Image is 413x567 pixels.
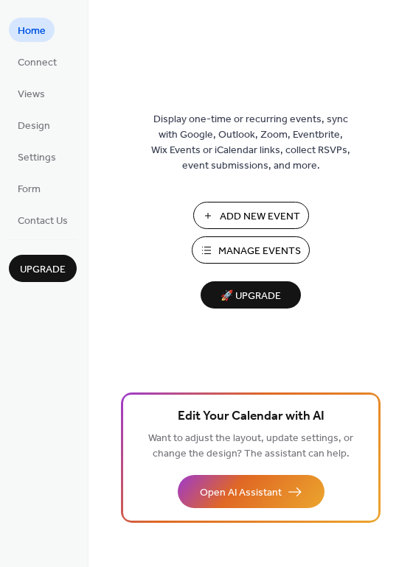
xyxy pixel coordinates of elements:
[18,24,46,39] span: Home
[151,112,350,174] span: Display one-time or recurring events, sync with Google, Outlook, Zoom, Eventbrite, Wix Events or ...
[178,475,324,508] button: Open AI Assistant
[20,262,66,278] span: Upgrade
[18,87,45,102] span: Views
[9,81,54,105] a: Views
[201,281,301,309] button: 🚀 Upgrade
[218,244,301,259] span: Manage Events
[18,214,68,229] span: Contact Us
[193,202,309,229] button: Add New Event
[9,113,59,137] a: Design
[9,176,49,200] a: Form
[18,55,57,71] span: Connect
[9,208,77,232] a: Contact Us
[220,209,300,225] span: Add New Event
[9,18,55,42] a: Home
[18,182,41,197] span: Form
[148,429,353,464] span: Want to adjust the layout, update settings, or change the design? The assistant can help.
[18,150,56,166] span: Settings
[192,236,310,264] button: Manage Events
[9,255,77,282] button: Upgrade
[178,406,324,427] span: Edit Your Calendar with AI
[200,485,282,501] span: Open AI Assistant
[9,144,65,169] a: Settings
[209,286,292,306] span: 🚀 Upgrade
[9,49,66,74] a: Connect
[18,119,50,134] span: Design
